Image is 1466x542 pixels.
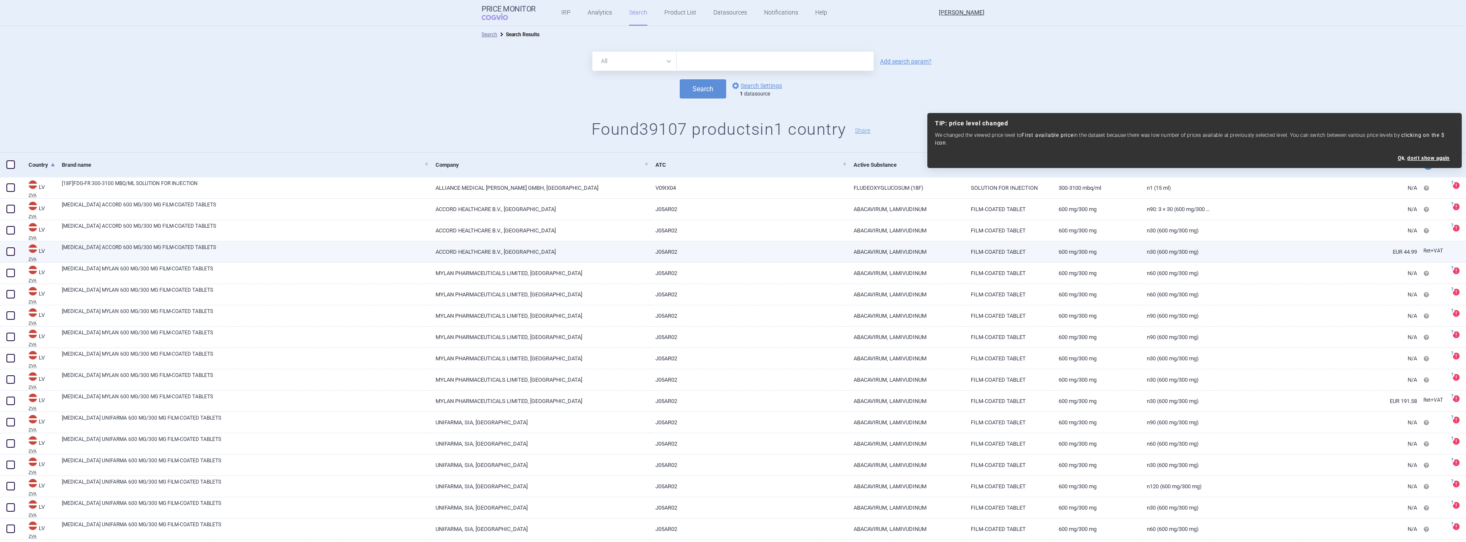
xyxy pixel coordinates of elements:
[1449,415,1454,420] span: ?
[649,519,847,539] a: J05AR02
[1140,348,1214,369] a: N30 (600 mg/300 mg)
[29,308,37,317] img: Latvia
[429,348,649,369] a: MYLAN PHARMACEUTICALS LIMITED, [GEOGRAPHIC_DATA]
[1453,395,1463,402] a: ?
[847,497,964,518] a: ABACAVIRUM, LAMIVUDINUM
[29,180,37,189] img: Latvia
[649,220,847,241] a: J05AR02
[1423,397,1443,403] span: Retail price with VAT
[935,132,1445,146] strong: clicking on the $ icon
[655,154,847,175] a: ATC
[964,455,1052,475] a: FILM-COATED TABLET
[1140,519,1214,539] a: N60 (600 mg/300 mg)
[1214,263,1417,284] a: N/A
[1449,522,1454,527] span: ?
[62,435,429,451] a: [MEDICAL_DATA] UNIFARMA 600 MG/300 MG FILM-COATED TABLETS
[1449,330,1454,335] span: ?
[1453,310,1463,317] a: ?
[62,393,429,408] a: [MEDICAL_DATA] MYLAN 600 MG/300 MG FILM-COATED TABLETS
[1052,263,1140,284] a: 600 mg/300 mg
[649,241,847,262] a: J05AR02
[1453,225,1463,232] a: ?
[1453,203,1463,210] a: ?
[1417,245,1449,258] a: Ret+VAT
[1052,455,1140,475] a: 600 mg/300 mg
[29,385,55,389] abbr: ZVA — Online database developed by State Agency of Medicines Republic of Latvia.
[29,257,55,261] abbr: ZVA — Online database developed by State Agency of Medicines Republic of Latvia.
[964,263,1052,284] a: FILM-COATED TABLET
[22,499,55,517] a: LVLVZVA
[1052,391,1140,412] a: 600 mg/300 mg
[1453,523,1463,530] a: ?
[29,394,37,402] img: Latvia
[847,455,964,475] a: ABACAVIRUM, LAMIVUDINUM
[482,32,497,38] a: Search
[847,433,964,454] a: ABACAVIRUM, LAMIVUDINUM
[62,180,429,195] a: [18F]FDG-FR 300-3100 MBQ/ML SOLUTION FOR INJECTION
[62,521,429,536] a: [MEDICAL_DATA] UNIFARMA 600 MG/300 MG FILM-COATED TABLETS
[29,236,55,240] abbr: ZVA — Online database developed by State Agency of Medicines Republic of Latvia.
[62,329,429,344] a: [MEDICAL_DATA] MYLAN 600 MG/300 MG FILM-COATED TABLETS
[62,307,429,323] a: [MEDICAL_DATA] MYLAN 600 MG/300 MG FILM-COATED TABLETS
[1052,241,1140,262] a: 600 mg/300 mg
[29,513,55,517] abbr: ZVA — Online database developed by State Agency of Medicines Republic of Latvia.
[22,243,55,261] a: LVLVZVA
[29,300,55,304] abbr: ZVA — Online database developed by State Agency of Medicines Republic of Latvia.
[1214,305,1417,326] a: N/A
[740,91,786,98] div: datasource
[1214,455,1417,475] a: N/A
[429,241,649,262] a: ACCORD HEALTHCARE B.V., [GEOGRAPHIC_DATA]
[29,330,37,338] img: Latvia
[1453,374,1463,381] a: ?
[1052,369,1140,390] a: 600 mg/300 mg
[649,348,847,369] a: J05AR02
[1140,455,1214,475] a: N30 (600 mg/300 mg)
[22,414,55,432] a: LVLVZVA
[1140,497,1214,518] a: N30 (600 mg/300 mg)
[29,278,55,283] abbr: ZVA — Online database developed by State Agency of Medicines Republic of Latvia.
[1449,458,1454,463] span: ?
[29,500,37,509] img: Latvia
[1140,476,1214,497] a: N120 (600 mg/300 mg)
[429,284,649,305] a: MYLAN PHARMACEUTICALS LIMITED, [GEOGRAPHIC_DATA]
[847,519,964,539] a: ABACAVIRUM, LAMIVUDINUM
[29,470,55,475] abbr: ZVA — Online database developed by State Agency of Medicines Republic of Latvia.
[429,369,649,390] a: MYLAN PHARMACEUTICALS LIMITED, [GEOGRAPHIC_DATA]
[1453,417,1463,423] a: ?
[1449,202,1454,207] span: ?
[29,266,37,274] img: Latvia
[1449,223,1454,228] span: ?
[29,449,55,453] abbr: ZVA — Online database developed by State Agency of Medicines Republic of Latvia.
[880,58,932,64] a: Add search param?
[1052,284,1140,305] a: 600 mg/300 mg
[1214,433,1417,454] a: N/A
[1453,459,1463,466] a: ?
[1052,199,1140,220] a: 600 mg/300 mg
[935,120,1454,127] h2: TIP: price level changed
[964,433,1052,454] a: FILM-COATED TABLET
[29,244,37,253] img: Latvia
[1214,348,1417,369] a: N/A
[29,214,55,219] abbr: ZVA — Online database developed by State Agency of Medicines Republic of Latvia.
[847,412,964,433] a: ABACAVIRUM, LAMIVUDINUM
[649,327,847,348] a: J05AR02
[62,222,429,238] a: [MEDICAL_DATA] ACCORD 600 MG/300 MG FILM-COATED TABLETS
[429,497,649,518] a: UNIFARMA, SIA, [GEOGRAPHIC_DATA]
[1140,369,1214,390] a: N30 (600 mg/300 mg)
[22,180,55,197] a: LVLVZVA
[649,369,847,390] a: J05AR02
[847,305,964,326] a: ABACAVIRUM, LAMIVUDINUM
[29,406,55,411] abbr: ZVA — Online database developed by State Agency of Medicines Republic of Latvia.
[964,305,1052,326] a: FILM-COATED TABLET
[29,436,37,445] img: Latvia
[1140,241,1214,262] a: N30 (600 mg/300 mg)
[847,263,964,284] a: ABACAVIRUM, LAMIVUDINUM
[649,177,847,198] a: V09IX04
[29,321,55,325] abbr: ZVA — Online database developed by State Agency of Medicines Republic of Latvia.
[429,433,649,454] a: UNIFARMA, SIA, [GEOGRAPHIC_DATA]
[964,241,1052,262] a: FILM-COATED TABLET
[1214,177,1417,198] a: N/A
[964,519,1052,539] a: FILM-COATED TABLET
[847,177,964,198] a: FLUDEOXYGLUCOSUM (18F)
[964,220,1052,241] a: FILM-COATED TABLET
